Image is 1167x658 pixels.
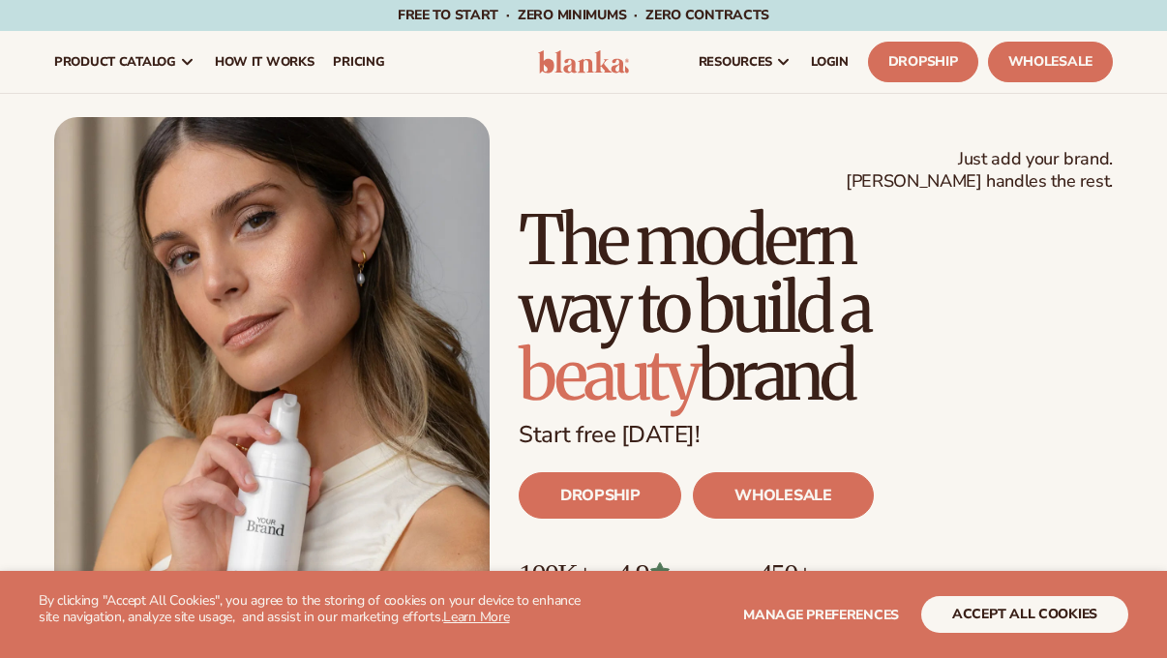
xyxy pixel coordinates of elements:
[743,596,899,633] button: Manage preferences
[758,557,904,589] p: 450+
[921,596,1128,633] button: accept all cookies
[801,31,858,93] a: LOGIN
[333,54,384,70] span: pricing
[846,148,1113,194] span: Just add your brand. [PERSON_NAME] handles the rest.
[215,54,314,70] span: How It Works
[811,54,849,70] span: LOGIN
[519,206,1113,409] h1: The modern way to build a brand
[689,31,801,93] a: resources
[868,42,978,82] a: Dropship
[519,557,598,589] p: 100K+
[323,31,394,93] a: pricing
[54,54,176,70] span: product catalog
[617,557,739,589] p: 4.9
[398,6,769,24] span: Free to start · ZERO minimums · ZERO contracts
[519,472,681,519] a: DROPSHIP
[988,42,1113,82] a: Wholesale
[39,593,583,626] p: By clicking "Accept All Cookies", you agree to the storing of cookies on your device to enhance s...
[538,50,629,74] img: logo
[443,608,509,626] a: Learn More
[45,31,205,93] a: product catalog
[699,54,772,70] span: resources
[519,421,1113,449] p: Start free [DATE]!
[519,333,698,418] span: beauty
[743,606,899,624] span: Manage preferences
[693,472,873,519] a: WHOLESALE
[205,31,324,93] a: How It Works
